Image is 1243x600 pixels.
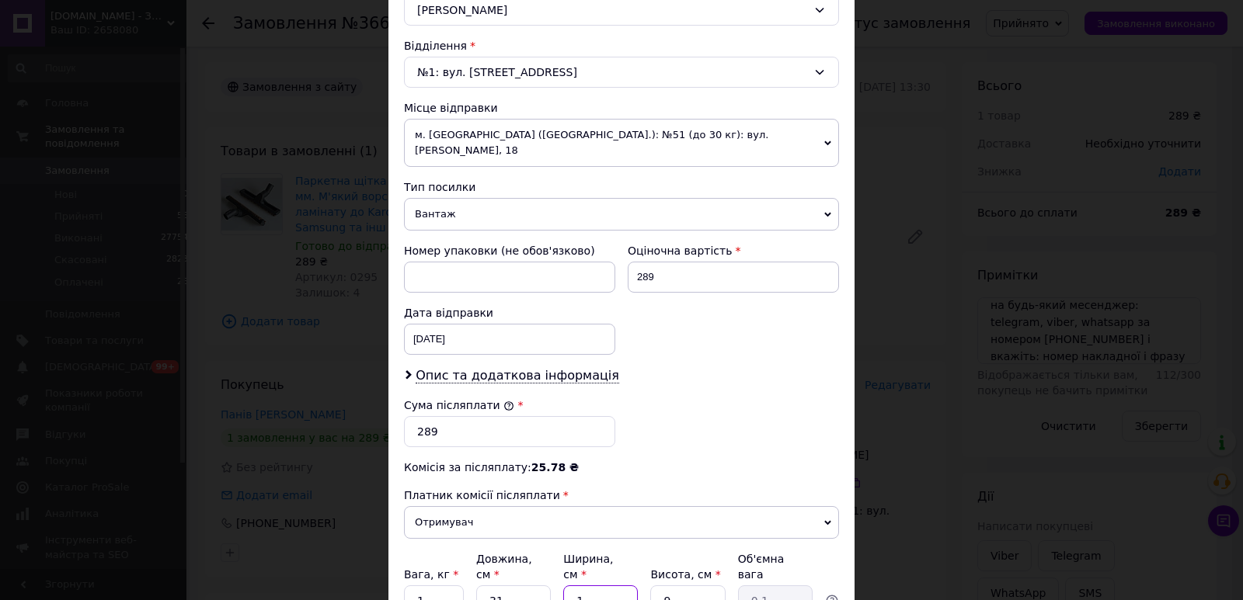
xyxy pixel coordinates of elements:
label: Довжина, см [476,553,532,581]
span: 25.78 ₴ [531,461,579,473]
label: Ширина, см [563,553,613,581]
div: Номер упаковки (не обов'язково) [404,243,615,258]
label: Сума післяплати [404,399,514,411]
div: Комісія за післяплату: [404,460,839,475]
span: Місце відправки [404,102,498,114]
span: Платник комісії післяплати [404,489,560,501]
span: Опис та додаткова інформація [416,368,619,383]
span: Тип посилки [404,181,475,193]
div: Відділення [404,38,839,54]
label: Вага, кг [404,568,458,581]
span: м. [GEOGRAPHIC_DATA] ([GEOGRAPHIC_DATA].): №51 (до 30 кг): вул. [PERSON_NAME], 18 [404,119,839,167]
label: Висота, см [650,568,720,581]
span: Вантаж [404,198,839,231]
div: №1: вул. [STREET_ADDRESS] [404,57,839,88]
div: Оціночна вартість [628,243,839,258]
div: Об'ємна вага [738,551,813,582]
div: Дата відправки [404,305,615,321]
span: Отримувач [404,506,839,539]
